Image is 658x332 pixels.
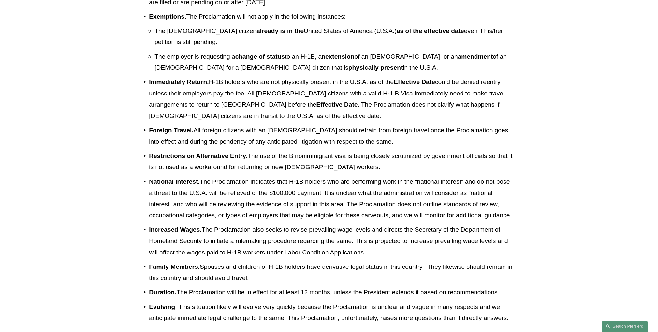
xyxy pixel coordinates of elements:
p: The Proclamation also seeks to revise prevailing wage levels and directs the Secretary of the Dep... [149,224,515,258]
strong: Evolving [149,303,175,310]
p: H-1B holders who are not physically present in the U.S.A. as of the could be denied reentry unles... [149,77,515,122]
strong: Effective Date [316,101,358,108]
strong: Increased Wages. [149,226,201,233]
strong: Exemptions. [149,13,186,20]
a: Search this site [602,321,648,332]
strong: amendment [458,53,493,60]
strong: Immediately Return. [149,79,209,85]
p: The Proclamation will be in effect for at least 12 months, unless the President extends it based ... [149,287,515,298]
strong: Restrictions on Alternative Entry. [149,152,247,159]
p: . This situation likely will evolve very quickly because the Proclamation is unclear and vague in... [149,301,515,324]
p: Spouses and children of H-1B holders have derivative legal status in this country. They likewise ... [149,261,515,284]
p: All foreign citizens with an [DEMOGRAPHIC_DATA] should refrain from foreign travel once the Procl... [149,125,515,147]
p: The employer is requesting a to an H-1B, an of an [DEMOGRAPHIC_DATA], or an of an [DEMOGRAPHIC_DA... [154,51,515,74]
p: The Proclamation will not apply in the following instances: [149,11,515,22]
strong: Foreign Travel. [149,127,194,134]
strong: extension [325,53,355,60]
strong: Family Members. [149,263,200,270]
p: The use of the B nonimmigrant visa is being closely scrutinized by government officials so that i... [149,151,515,173]
p: The Proclamation indicates that H-1B holders who are performing work in the “national interest” a... [149,176,515,221]
strong: National Interest. [149,178,200,185]
strong: physically present [348,64,403,71]
p: The [DEMOGRAPHIC_DATA] citizen United States of America (U.S.A.) even if his/her petition is stil... [154,25,515,48]
strong: as of the effective date [397,27,464,34]
strong: Duration. [149,289,176,296]
strong: change of status [235,53,285,60]
strong: Effective Date [394,79,435,85]
strong: already is in the [256,27,304,34]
